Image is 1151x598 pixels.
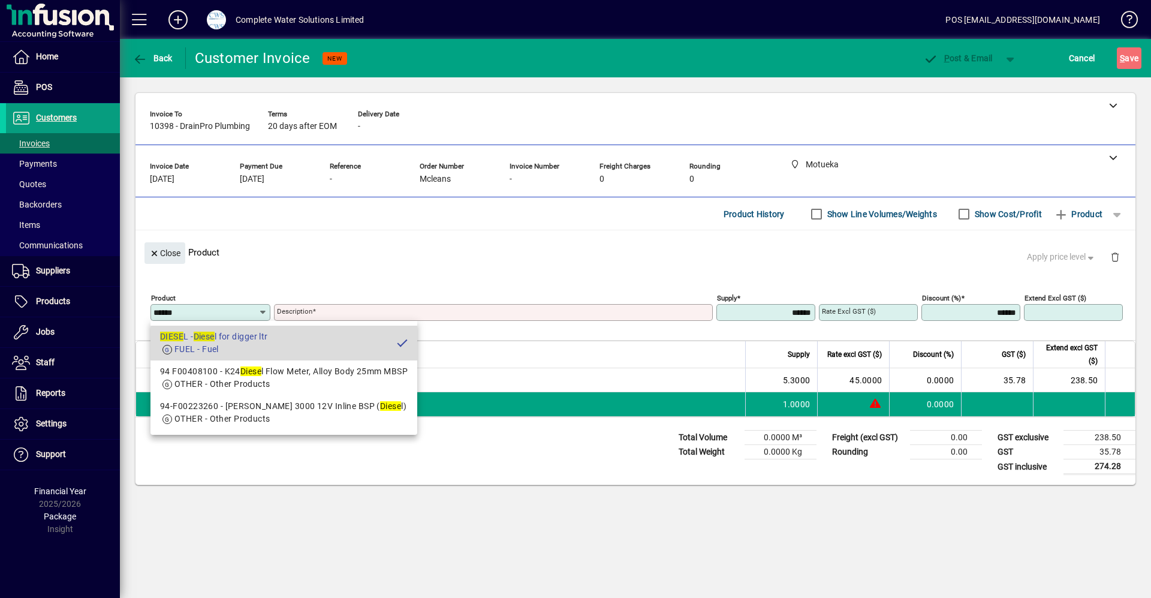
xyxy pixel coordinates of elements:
[268,122,337,131] span: 20 days after EOM
[825,374,882,386] div: 45.0000
[1025,294,1086,302] mat-label: Extend excl GST ($)
[992,431,1063,445] td: GST exclusive
[961,368,1033,392] td: 35.78
[182,374,209,386] div: CWS24
[150,175,174,184] span: [DATE]
[6,133,120,154] a: Invoices
[6,287,120,317] a: Products
[150,122,250,131] span: 10398 - DrainPro Plumbing
[242,398,255,411] span: Motueka
[34,486,86,496] span: Financial Year
[12,139,50,148] span: Invoices
[944,53,950,63] span: P
[913,348,954,361] span: Discount (%)
[826,445,910,459] td: Rounding
[358,122,360,131] span: -
[36,82,52,92] span: POS
[1063,431,1135,445] td: 238.50
[36,327,55,336] span: Jobs
[12,241,83,250] span: Communications
[270,348,306,361] span: Description
[120,47,186,69] app-page-header-button: Back
[972,208,1042,220] label: Show Cost/Profit
[1120,49,1138,68] span: ave
[910,445,982,459] td: 0.00
[1033,368,1105,392] td: 238.50
[195,49,311,68] div: Customer Invoice
[945,10,1100,29] div: POS [EMAIL_ADDRESS][DOMAIN_NAME]
[270,374,379,386] span: [PERSON_NAME] VIO17 Hire
[1041,341,1098,368] span: Extend excl GST ($)
[1117,47,1141,69] button: Save
[36,357,55,367] span: Staff
[6,235,120,256] a: Communications
[197,9,236,31] button: Profile
[159,9,197,31] button: Add
[783,398,810,410] span: 1.0000
[420,175,451,184] span: Mcleans
[12,159,57,169] span: Payments
[1027,251,1096,263] span: Apply price level
[141,247,188,258] app-page-header-button: Close
[1063,445,1135,459] td: 35.78
[1120,53,1125,63] span: S
[6,256,120,286] a: Suppliers
[6,378,120,408] a: Reports
[12,179,46,189] span: Quotes
[36,388,65,398] span: Reports
[6,215,120,235] a: Items
[673,445,745,459] td: Total Weight
[36,266,70,275] span: Suppliers
[889,392,961,416] td: 0.0000
[6,194,120,215] a: Backorders
[889,368,961,392] td: 0.0000
[132,53,173,63] span: Back
[1002,348,1026,361] span: GST ($)
[717,294,737,302] mat-label: Supply
[910,431,982,445] td: 0.00
[1069,49,1095,68] span: Cancel
[12,220,40,230] span: Items
[825,208,937,220] label: Show Line Volumes/Weights
[151,294,176,302] mat-label: Product
[1101,242,1129,271] button: Delete
[827,348,882,361] span: Rate excl GST ($)
[783,374,810,386] span: 5.3000
[277,307,312,315] mat-label: Description
[6,42,120,72] a: Home
[327,55,342,62] span: NEW
[6,440,120,470] a: Support
[923,53,993,63] span: ost & Email
[144,242,185,264] button: Close
[330,175,332,184] span: -
[6,174,120,194] a: Quotes
[240,175,264,184] span: [DATE]
[788,348,810,361] span: Supply
[12,200,62,209] span: Backorders
[36,113,77,122] span: Customers
[277,321,703,333] mat-error: Required
[1066,47,1098,69] button: Cancel
[36,449,66,459] span: Support
[135,230,1135,274] div: Product
[1063,459,1135,474] td: 274.28
[6,73,120,103] a: POS
[182,348,196,361] span: Item
[917,47,999,69] button: Post & Email
[6,154,120,174] a: Payments
[36,419,67,428] span: Settings
[922,294,961,302] mat-label: Discount (%)
[36,296,70,306] span: Products
[724,205,785,224] span: Product History
[6,317,120,347] a: Jobs
[1022,247,1101,268] button: Apply price level
[1101,251,1129,262] app-page-header-button: Delete
[826,431,910,445] td: Freight (excl GST)
[745,445,816,459] td: 0.0000 Kg
[6,348,120,378] a: Staff
[510,175,512,184] span: -
[220,374,234,387] span: Motueka
[599,175,604,184] span: 0
[719,203,790,225] button: Product History
[236,10,364,29] div: Complete Water Solutions Limited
